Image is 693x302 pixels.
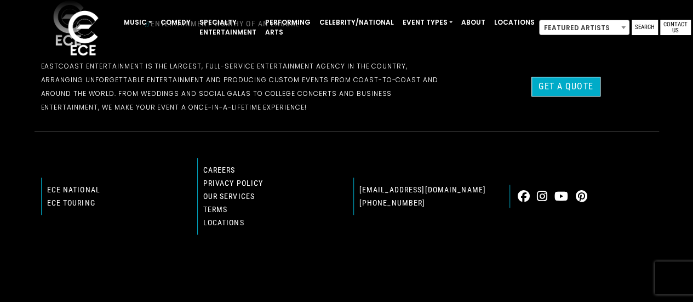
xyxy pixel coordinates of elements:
img: ece_new_logo_whitev2-1.png [56,8,111,61]
a: Our Services [203,192,255,201]
a: Get a Quote [531,77,600,96]
a: Celebrity/National [315,13,398,32]
a: Search [632,20,658,35]
p: © 2024 EastCoast Entertainment, Inc. [41,261,652,275]
a: Terms [203,205,228,214]
a: [EMAIL_ADDRESS][DOMAIN_NAME] [359,185,486,194]
a: Specialty Entertainment [195,13,261,42]
a: Locations [203,218,244,227]
span: Featured Artists [539,20,629,35]
a: [PHONE_NUMBER] [359,198,426,207]
a: Performing Arts [261,13,315,42]
a: Locations [490,13,539,32]
a: About [457,13,490,32]
a: Music [119,13,156,32]
a: Privacy Policy [203,179,264,187]
a: Contact Us [660,20,691,35]
p: EastCoast Entertainment is the largest, full-service entertainment agency in the country, arrangi... [41,59,444,114]
a: Comedy [156,13,195,32]
span: Featured Artists [540,20,629,36]
a: Event Types [398,13,457,32]
a: Careers [203,166,236,174]
a: ECE national [47,185,100,194]
a: ECE Touring [47,198,95,207]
